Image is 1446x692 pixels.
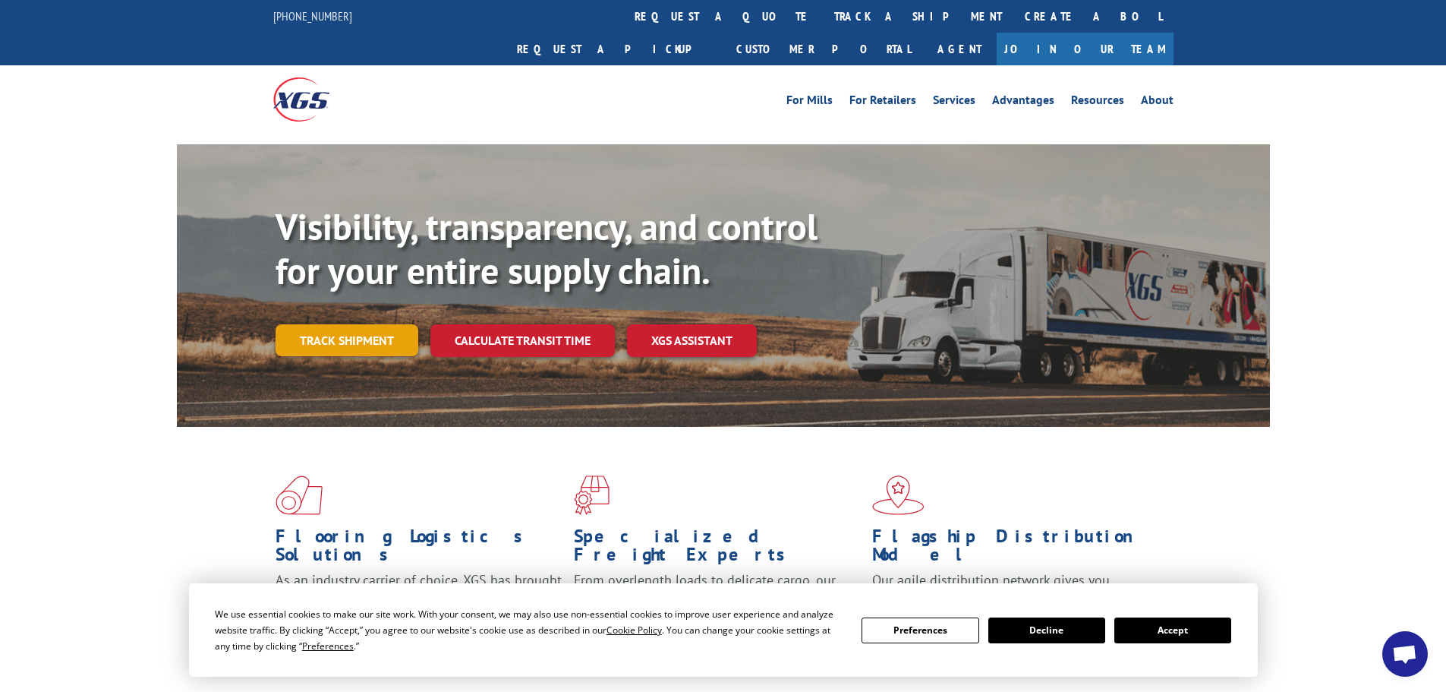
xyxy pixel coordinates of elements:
a: XGS ASSISTANT [627,324,757,357]
h1: Specialized Freight Experts [574,527,861,571]
img: xgs-icon-total-supply-chain-intelligence-red [276,476,323,515]
button: Decline [988,618,1105,643]
div: Open chat [1382,631,1428,677]
a: Track shipment [276,324,418,356]
a: For Retailers [849,94,916,111]
b: Visibility, transparency, and control for your entire supply chain. [276,203,818,294]
a: Calculate transit time [430,324,615,357]
a: [PHONE_NUMBER] [273,8,352,24]
a: For Mills [786,94,833,111]
a: Services [933,94,975,111]
a: About [1141,94,1173,111]
img: xgs-icon-focused-on-flooring-red [574,476,610,515]
div: We use essential cookies to make our site work. With your consent, we may also use non-essential ... [215,606,843,654]
span: Cookie Policy [606,624,662,637]
span: Preferences [302,640,354,653]
img: xgs-icon-flagship-distribution-model-red [872,476,925,515]
a: Resources [1071,94,1124,111]
button: Accept [1114,618,1231,643]
h1: Flagship Distribution Model [872,527,1159,571]
span: Our agile distribution network gives you nationwide inventory management on demand. [872,571,1151,607]
h1: Flooring Logistics Solutions [276,527,562,571]
a: Advantages [992,94,1054,111]
a: Join Our Team [997,33,1173,65]
a: Agent [922,33,997,65]
p: From overlength loads to delicate cargo, our experienced staff knows the best way to move your fr... [574,571,861,639]
a: Customer Portal [725,33,922,65]
a: Request a pickup [506,33,725,65]
span: As an industry carrier of choice, XGS has brought innovation and dedication to flooring logistics... [276,571,562,625]
div: Cookie Consent Prompt [189,583,1258,677]
button: Preferences [862,618,978,643]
